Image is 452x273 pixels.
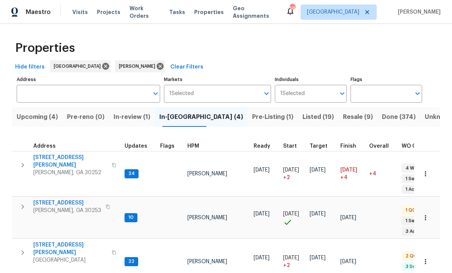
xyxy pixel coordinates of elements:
span: +4 [340,174,348,181]
span: Projects [97,8,120,16]
span: [DATE] [283,211,299,217]
span: Ready [254,144,270,149]
span: 1 Selected [169,90,194,97]
span: 4 WIP [402,165,421,172]
label: Individuals [275,77,346,82]
span: Tasks [169,9,185,15]
span: Clear Filters [170,62,203,72]
span: [DATE] [340,167,357,173]
td: Project started on time [280,197,307,239]
span: [DATE] [340,215,356,220]
span: [GEOGRAPHIC_DATA] [54,62,104,70]
button: Open [150,88,161,99]
span: [GEOGRAPHIC_DATA] [33,256,107,264]
td: Project started 2 days late [280,151,307,197]
span: [PERSON_NAME], GA 30252 [33,169,107,176]
button: Open [412,88,423,99]
div: Earliest renovation start date (first business day after COE or Checkout) [254,144,277,149]
span: Resale (9) [343,112,373,122]
div: [GEOGRAPHIC_DATA] [50,60,111,72]
span: 1 Accepted [402,186,434,193]
span: 3 Done [402,264,424,270]
span: Hide filters [15,62,45,72]
div: Projected renovation finish date [340,144,363,149]
span: [PERSON_NAME] [187,259,227,264]
span: [DATE] [283,255,299,261]
span: Pre-Listing (1) [252,112,293,122]
span: Geo Assignments [233,5,277,20]
span: WO Completion [402,144,443,149]
span: 1 QC [402,207,419,214]
span: 2 QC [402,253,420,259]
div: Actual renovation start date [283,144,304,149]
span: [PERSON_NAME] [119,62,158,70]
span: 1 Sent [402,176,422,182]
span: [GEOGRAPHIC_DATA] [307,8,359,16]
span: [STREET_ADDRESS] [33,199,101,207]
span: + 2 [283,262,290,269]
td: Scheduled to finish 4 day(s) late [337,151,366,197]
span: 3 Accepted [402,228,435,235]
span: 1 Sent [402,218,422,224]
span: 1 Selected [280,90,305,97]
button: Hide filters [12,60,48,74]
span: [STREET_ADDRESS][PERSON_NAME] [33,154,107,169]
span: Listed (19) [302,112,334,122]
span: + 2 [283,174,290,181]
span: Properties [194,8,224,16]
span: Visits [72,8,88,16]
span: [PERSON_NAME] [187,171,227,176]
div: [PERSON_NAME] [115,60,165,72]
span: In-[GEOGRAPHIC_DATA] (4) [159,112,243,122]
span: [DATE] [254,167,270,173]
span: Work Orders [129,5,160,20]
label: Flags [351,77,422,82]
span: Maestro [26,8,51,16]
span: Updates [125,144,147,149]
div: Target renovation project end date [310,144,334,149]
span: Address [33,144,56,149]
span: Start [283,144,297,149]
button: Open [261,88,272,99]
span: Done (374) [382,112,416,122]
span: [DATE] [310,211,326,217]
span: 24 [125,170,138,177]
span: [DATE] [340,259,356,264]
span: +4 [369,171,376,176]
div: Days past target finish date [369,144,396,149]
span: [PERSON_NAME], GA 30253 [33,207,101,214]
span: Flags [160,144,175,149]
span: Finish [340,144,356,149]
span: 10 [125,214,137,221]
span: Target [310,144,327,149]
button: Open [337,88,348,99]
span: HPM [187,144,199,149]
span: [PERSON_NAME] [395,8,441,16]
span: [PERSON_NAME] [187,215,227,220]
button: Clear Filters [167,60,206,74]
label: Address [17,77,160,82]
span: [DATE] [283,167,299,173]
span: [DATE] [310,167,326,173]
span: 22 [125,258,137,265]
span: Upcoming (4) [17,112,58,122]
span: [STREET_ADDRESS][PERSON_NAME] [33,241,107,256]
span: Pre-reno (0) [67,112,104,122]
span: In-review (1) [114,112,150,122]
td: 4 day(s) past target finish date [366,151,399,197]
span: [DATE] [254,255,270,261]
label: Markets [164,77,271,82]
span: [DATE] [254,211,270,217]
span: Properties [15,44,75,52]
div: 58 [290,5,295,12]
span: Overall [369,144,389,149]
span: [DATE] [310,255,326,261]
